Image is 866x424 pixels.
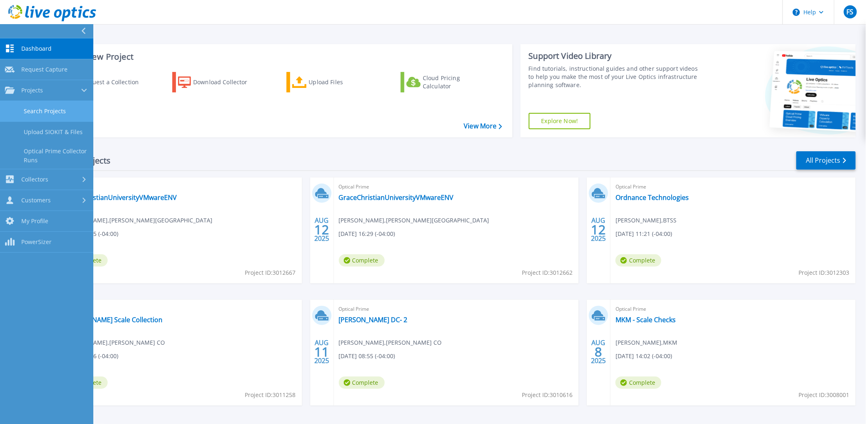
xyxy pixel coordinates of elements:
a: Download Collector [172,72,264,92]
div: Find tutorials, instructional guides and other support videos to help you make the most of your L... [529,65,701,89]
span: [PERSON_NAME] , [PERSON_NAME][GEOGRAPHIC_DATA] [339,216,489,225]
span: Request Capture [21,66,68,73]
a: View More [464,122,502,130]
div: AUG 2025 [591,215,607,245]
span: Project ID: 3010616 [522,390,573,399]
span: Collectors [21,176,48,183]
span: [PERSON_NAME] , [PERSON_NAME] CO [339,338,442,347]
span: Complete [339,377,385,389]
a: Cloud Pricing Calculator [401,72,492,92]
span: Project ID: 3012662 [522,268,573,277]
span: Complete [616,377,661,389]
div: Request a Collection [81,74,147,90]
a: Ordnance Technologies [616,193,689,202]
span: [PERSON_NAME] , [PERSON_NAME] CO [62,338,165,347]
span: [PERSON_NAME] , MKM [616,338,677,347]
span: Customers [21,197,51,204]
a: [PERSON_NAME] DC- 2 [339,316,408,324]
span: [PERSON_NAME] , [PERSON_NAME][GEOGRAPHIC_DATA] [62,216,212,225]
span: Dashboard [21,45,52,52]
span: Project ID: 3008001 [799,390,850,399]
span: Optical Prime [339,305,574,314]
div: AUG 2025 [314,215,329,245]
span: 11 [314,348,329,355]
h3: Start a New Project [58,52,502,61]
span: Optical Prime [616,305,851,314]
div: Cloud Pricing Calculator [423,74,488,90]
span: Complete [339,254,385,267]
span: [DATE] 11:21 (-04:00) [616,229,672,238]
div: Download Collector [193,74,259,90]
a: GraceChristianUniversityVMwareENV [62,193,177,202]
a: [PERSON_NAME] Scale Collection [62,316,162,324]
a: GraceChristianUniversityVMwareENV [339,193,454,202]
a: All Projects [796,151,856,170]
span: Optical Prime [339,182,574,191]
a: Request a Collection [58,72,149,92]
span: [DATE] 16:29 (-04:00) [339,229,395,238]
div: AUG 2025 [591,337,607,367]
a: MKM - Scale Checks [616,316,676,324]
span: 8 [595,348,602,355]
a: Upload Files [286,72,378,92]
span: Optical Prime [616,182,851,191]
span: Optical Prime [62,305,297,314]
div: Support Video Library [529,51,701,61]
span: 12 [314,226,329,233]
span: Project ID: 3012303 [799,268,850,277]
span: 12 [591,226,606,233]
span: Project ID: 3011258 [245,390,296,399]
span: PowerSizer [21,238,52,246]
span: Projects [21,87,43,94]
span: FS [847,9,854,15]
div: AUG 2025 [314,337,329,367]
span: Optical Prime [62,182,297,191]
span: [PERSON_NAME] , BTSS [616,216,677,225]
span: Complete [616,254,661,267]
div: Upload Files [309,74,374,90]
a: Explore Now! [529,113,591,129]
span: [DATE] 14:02 (-04:00) [616,352,672,361]
span: [DATE] 08:55 (-04:00) [339,352,395,361]
span: My Profile [21,218,48,225]
span: Project ID: 3012667 [245,268,296,277]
